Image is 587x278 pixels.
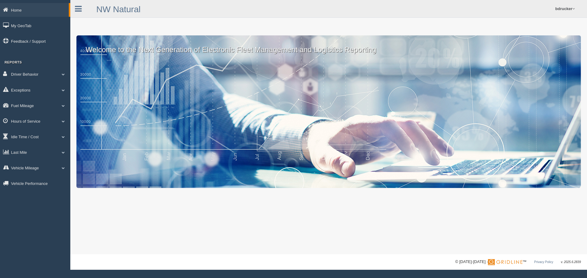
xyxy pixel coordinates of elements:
[561,260,581,264] span: v. 2025.6.2839
[488,259,522,265] img: Gridline
[534,260,553,264] a: Privacy Policy
[96,5,141,14] a: NW Natural
[455,259,581,265] div: © [DATE]-[DATE] - ™
[76,35,581,55] p: Welcome to the Next Generation of Electronic Fleet Management and Logistics Reporting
